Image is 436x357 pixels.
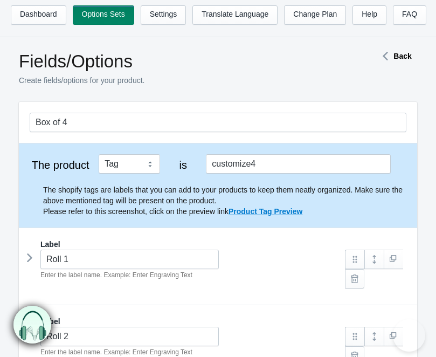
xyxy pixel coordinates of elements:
[393,5,426,25] a: FAQ
[19,75,353,86] p: Create fields/options for your product.
[40,348,192,356] em: Enter the label name. Example: Enter Engraving Text
[43,184,406,217] p: The shopify tags are labels that you can add to your products to keep them neatly organized. Make...
[377,52,411,60] a: Back
[19,51,353,72] h1: Fields/Options
[352,5,386,25] a: Help
[393,52,411,60] strong: Back
[393,319,425,352] iframe: Toggle Customer Support
[141,5,186,25] a: Settings
[229,207,302,216] a: Product Tag Preview
[73,5,134,25] a: Options Sets
[30,160,91,170] label: The product
[40,271,192,279] em: Enter the label name. Example: Enter Engraving Text
[284,5,346,25] a: Change Plan
[30,113,406,132] input: General Options Set
[14,306,52,344] img: bxm.png
[192,5,278,25] a: Translate Language
[11,5,66,25] a: Dashboard
[40,239,60,250] label: Label
[168,160,198,170] label: is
